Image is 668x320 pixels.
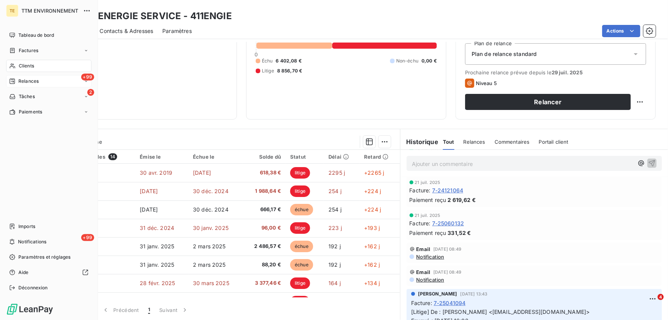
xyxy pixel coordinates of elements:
span: litige [290,222,310,234]
div: Délai [328,154,355,160]
span: +224 j [364,188,381,194]
span: Notifications [18,238,46,245]
span: 31 déc. 2024 [140,225,174,231]
span: Plan de relance standard [472,50,537,58]
span: 0,00 € [421,57,437,64]
span: 30 déc. 2024 [193,188,229,194]
span: 14 [108,153,117,160]
div: Échue le [193,154,238,160]
span: 31 janv. 2025 [140,243,174,249]
span: 331,52 € [448,229,471,237]
a: Paramètres et réglages [6,251,91,263]
span: 30 janv. 2025 [193,225,229,231]
span: [DATE] 13:43 [461,292,488,296]
div: Émise le [140,154,184,160]
span: litige [290,185,310,197]
span: 7-25041094 [434,299,466,307]
span: [DATE] [140,188,158,194]
span: 192 j [328,243,341,249]
div: TE [6,5,18,17]
a: Clients [6,60,91,72]
span: litige [290,296,310,307]
a: Tableau de bord [6,29,91,41]
span: Échu [262,57,273,64]
span: Commentaires [495,139,530,145]
span: 1 [148,306,150,314]
a: Imports [6,220,91,233]
span: Factures [19,47,38,54]
span: Déconnexion [18,284,48,291]
span: 88,20 € [247,261,281,269]
span: 666,17 € [247,206,281,213]
span: +162 j [364,261,380,268]
span: 2 mars 2025 [193,243,226,249]
span: 1 988,64 € [247,187,281,195]
span: +193 j [364,225,380,231]
span: Tout [443,139,454,145]
a: Aide [6,266,91,279]
span: 8 856,70 € [277,67,302,74]
span: Notification [416,254,444,260]
span: 0 [255,51,258,57]
span: 6 402,08 € [276,57,302,64]
div: Solde dû [247,154,281,160]
span: [DATE] 08:49 [433,247,461,251]
span: 2 [87,89,94,96]
span: Tableau de bord [18,32,54,39]
span: échue [290,204,313,215]
span: 30 avr. 2019 [140,169,172,176]
span: 2 486,57 € [247,243,281,250]
span: Relances [464,139,485,145]
span: Paiements [19,108,42,115]
span: Facture : [410,219,431,227]
span: 31 janv. 2025 [140,261,174,268]
span: 2 619,62 € [448,196,476,204]
span: Facture : [410,186,431,194]
a: Factures [6,44,91,57]
div: Statut [290,154,319,160]
span: Email [416,246,431,252]
span: +2265 j [364,169,384,176]
span: 618,38 € [247,169,281,177]
span: 3 377,46 € [247,279,281,287]
span: +224 j [364,206,381,213]
span: Tâches [19,93,35,100]
span: Paiement reçu [410,196,446,204]
span: 192 j [328,261,341,268]
a: +99Relances [6,75,91,87]
span: 254 j [328,188,341,194]
span: Portail client [539,139,568,145]
span: Relances [18,78,39,85]
h3: ENGIE ENERGIE SERVICE - 411ENGIE [67,9,232,23]
button: 1 [144,302,155,318]
span: TTM ENVIRONNEMENT [21,8,78,14]
span: Facture : [411,299,432,307]
span: 28 févr. 2025 [140,280,175,286]
h6: Historique [400,137,439,146]
span: 21 juil. 2025 [415,213,441,218]
span: Niveau 5 [476,80,497,86]
span: Imports [18,223,35,230]
span: Notification [416,277,444,283]
button: Relancer [465,94,631,110]
span: Non-échu [396,57,418,64]
a: 2Tâches [6,90,91,103]
span: +134 j [364,280,380,286]
span: 223 j [328,225,342,231]
iframe: Intercom live chat [642,294,660,312]
span: Prochaine relance prévue depuis le [465,69,646,75]
span: litige [290,277,310,289]
button: Précédent [97,302,144,318]
span: 254 j [328,206,341,213]
span: 7-25060132 [432,219,464,227]
span: [PERSON_NAME] [418,290,457,297]
span: 29 juil. 2025 [552,69,583,75]
span: 2 mars 2025 [193,261,226,268]
span: 96,00 € [247,224,281,232]
span: échue [290,241,313,252]
span: [DATE] 08:49 [433,270,461,274]
span: litige [290,167,310,179]
span: échue [290,259,313,271]
span: 30 mars 2025 [193,280,229,286]
span: Contacts & Adresses [100,27,153,35]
